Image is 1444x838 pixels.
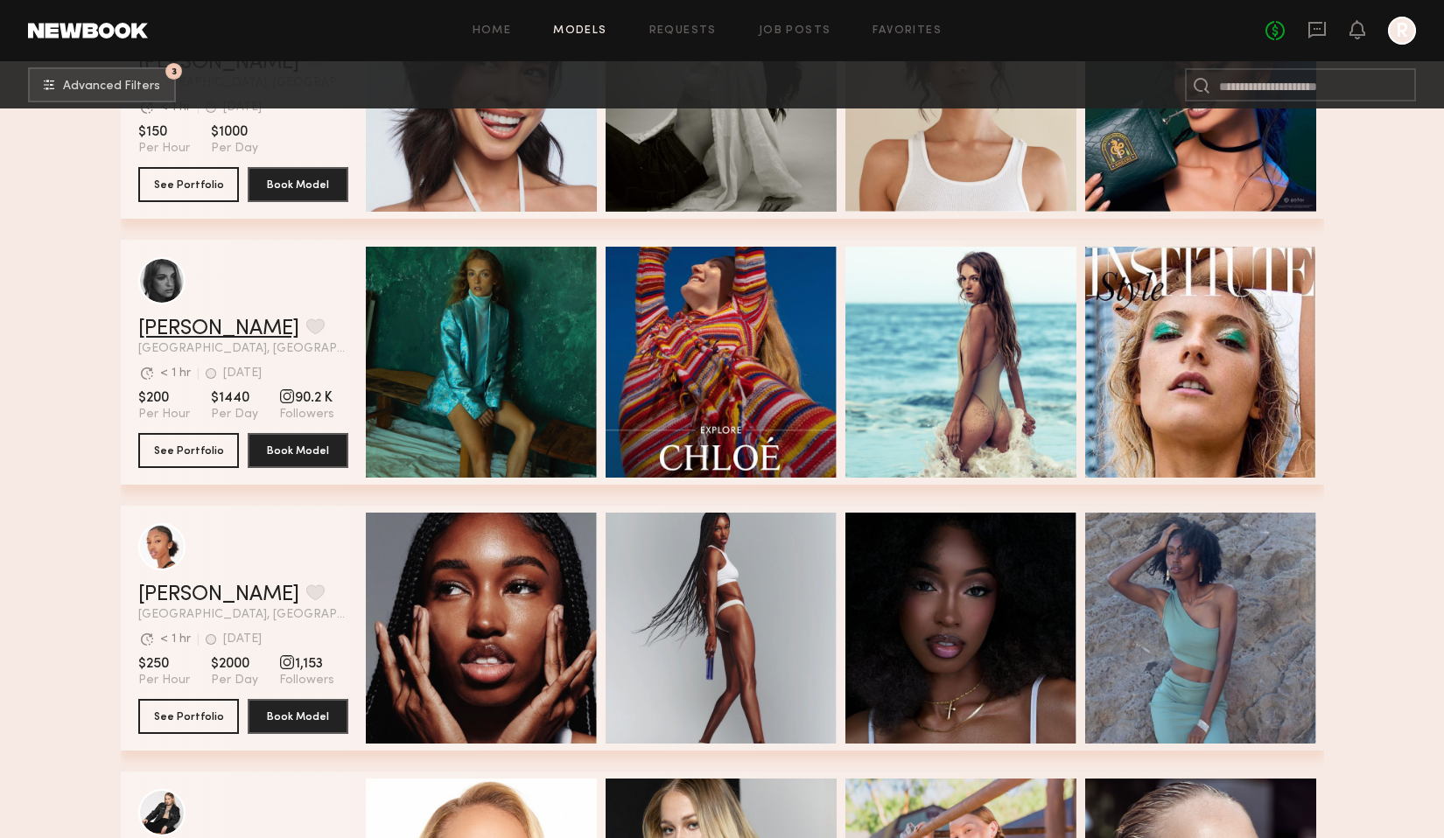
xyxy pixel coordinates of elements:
[223,633,262,646] div: [DATE]
[279,655,334,673] span: 1,153
[160,633,191,646] div: < 1 hr
[138,123,190,141] span: $150
[138,584,299,605] a: [PERSON_NAME]
[138,699,239,734] button: See Portfolio
[873,25,942,37] a: Favorites
[248,433,348,468] button: Book Model
[473,25,512,37] a: Home
[279,407,334,422] span: Followers
[138,141,190,157] span: Per Hour
[138,343,348,355] span: [GEOGRAPHIC_DATA], [GEOGRAPHIC_DATA]
[211,389,258,407] span: $1440
[759,25,831,37] a: Job Posts
[172,67,177,75] span: 3
[138,167,239,202] button: See Portfolio
[1388,17,1416,45] a: R
[138,433,239,468] button: See Portfolio
[28,67,176,102] button: 3Advanced Filters
[211,407,258,422] span: Per Day
[138,318,299,339] a: [PERSON_NAME]
[248,167,348,202] button: Book Model
[63,80,160,93] span: Advanced Filters
[211,141,258,157] span: Per Day
[279,673,334,688] span: Followers
[138,389,190,407] span: $200
[248,699,348,734] button: Book Model
[211,673,258,688] span: Per Day
[138,407,190,422] span: Per Hour
[211,123,258,141] span: $1000
[649,25,717,37] a: Requests
[211,655,258,673] span: $2000
[279,389,334,407] span: 90.2 K
[138,655,190,673] span: $250
[138,609,348,621] span: [GEOGRAPHIC_DATA], [GEOGRAPHIC_DATA]
[223,367,262,380] div: [DATE]
[138,673,190,688] span: Per Hour
[553,25,606,37] a: Models
[160,367,191,380] div: < 1 hr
